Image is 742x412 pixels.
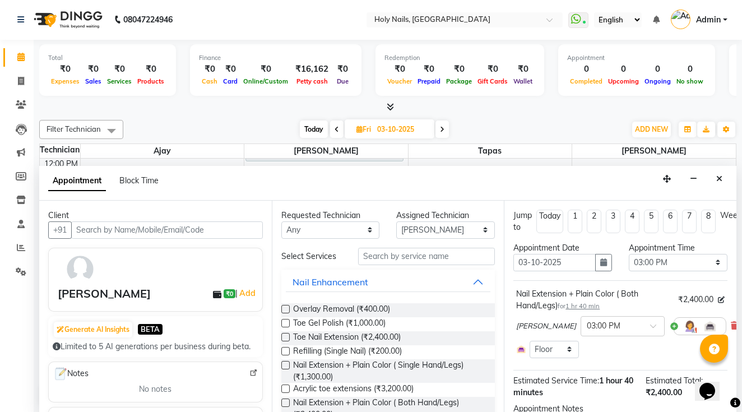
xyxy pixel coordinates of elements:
div: ₹0 [333,63,353,76]
li: 6 [663,210,678,233]
input: Search by service name [358,248,495,265]
li: 7 [682,210,697,233]
div: 0 [642,63,674,76]
button: Nail Enhancement [286,272,491,292]
div: ₹0 [48,63,82,76]
div: Client [48,210,263,221]
b: 08047224946 [123,4,173,35]
span: Prepaid [415,77,443,85]
img: avatar [64,253,96,285]
div: 0 [605,63,642,76]
div: ₹0 [475,63,511,76]
img: Interior.png [703,320,717,333]
span: ADD NEW [635,125,668,133]
span: Services [104,77,135,85]
div: Appointment Time [629,242,727,254]
div: Nail Extension + Plain Color ( Both Hand/Legs) [516,288,674,312]
span: Appointment [48,171,106,191]
li: 5 [644,210,658,233]
div: Finance [199,53,353,63]
span: Sales [82,77,104,85]
span: Filter Technician [47,124,101,133]
div: Select Services [273,251,350,262]
span: ₹0 [224,289,235,298]
div: ₹0 [104,63,135,76]
img: Hairdresser.png [683,320,697,333]
span: Gift Cards [475,77,511,85]
div: Appointment Date [513,242,612,254]
span: 1 hour 40 minutes [513,376,633,397]
li: 3 [606,210,620,233]
span: Completed [567,77,605,85]
span: [PERSON_NAME] [516,321,576,332]
div: ₹0 [415,63,443,76]
span: Toe Gel Polish (₹1,000.00) [293,317,386,331]
span: Cash [199,77,220,85]
span: Toe Nail Extension (₹2,400.00) [293,331,401,345]
div: ₹16,162 [291,63,333,76]
span: No show [674,77,706,85]
span: Estimated Service Time: [513,376,599,386]
span: Ongoing [642,77,674,85]
div: Appointment [567,53,706,63]
div: ₹0 [82,63,104,76]
div: 0 [567,63,605,76]
div: ₹0 [443,63,475,76]
img: Admin [671,10,690,29]
div: Total [48,53,167,63]
i: Edit price [718,297,725,303]
div: ₹0 [240,63,291,76]
span: Expenses [48,77,82,85]
span: Notes [53,367,89,381]
input: Search by Name/Mobile/Email/Code [71,221,263,239]
span: Tapas [409,144,572,158]
span: Card [220,77,240,85]
button: ADD NEW [632,122,671,137]
div: Assigned Technician [396,210,495,221]
span: Due [334,77,351,85]
span: Package [443,77,475,85]
span: [PERSON_NAME] [244,144,408,158]
img: Interior.png [516,344,526,354]
span: Wallet [511,77,535,85]
button: Generate AI Insights [54,322,132,337]
span: No notes [139,383,171,395]
span: Estimated Total: [646,376,703,386]
span: BETA [138,324,163,335]
div: [PERSON_NAME] [58,285,151,302]
span: Block Time [119,175,159,186]
span: Online/Custom [240,77,291,85]
span: ₹2,400.00 [646,387,682,397]
span: ₹2,400.00 [678,294,713,305]
div: Requested Technician [281,210,380,221]
div: ₹0 [384,63,415,76]
div: ₹0 [511,63,535,76]
div: 12:00 PM [42,158,80,170]
li: 4 [625,210,639,233]
iframe: chat widget [695,367,731,401]
span: Voucher [384,77,415,85]
span: Petty cash [294,77,331,85]
span: Upcoming [605,77,642,85]
span: Ajay [81,144,244,158]
span: Today [300,121,328,138]
div: Jump to [513,210,532,233]
button: Close [711,170,727,188]
span: | [235,286,257,300]
div: ₹0 [199,63,220,76]
div: Technician [40,144,80,156]
span: Acrylic toe extensions (₹3,200.00) [293,383,414,397]
span: Nail Extension + Plain Color ( Single Hand/Legs) (₹1,300.00) [293,359,486,383]
div: ₹0 [135,63,167,76]
span: [PERSON_NAME] [572,144,736,158]
li: 1 [568,210,582,233]
span: Refilling (Single Nail) (₹200.00) [293,345,402,359]
span: Overlay Removal (₹400.00) [293,303,390,317]
small: for [558,302,600,310]
div: Today [539,210,560,222]
div: Nail Enhancement [293,275,368,289]
input: 2025-10-03 [374,121,430,138]
a: Add [238,286,257,300]
span: Products [135,77,167,85]
input: yyyy-mm-dd [513,254,596,271]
